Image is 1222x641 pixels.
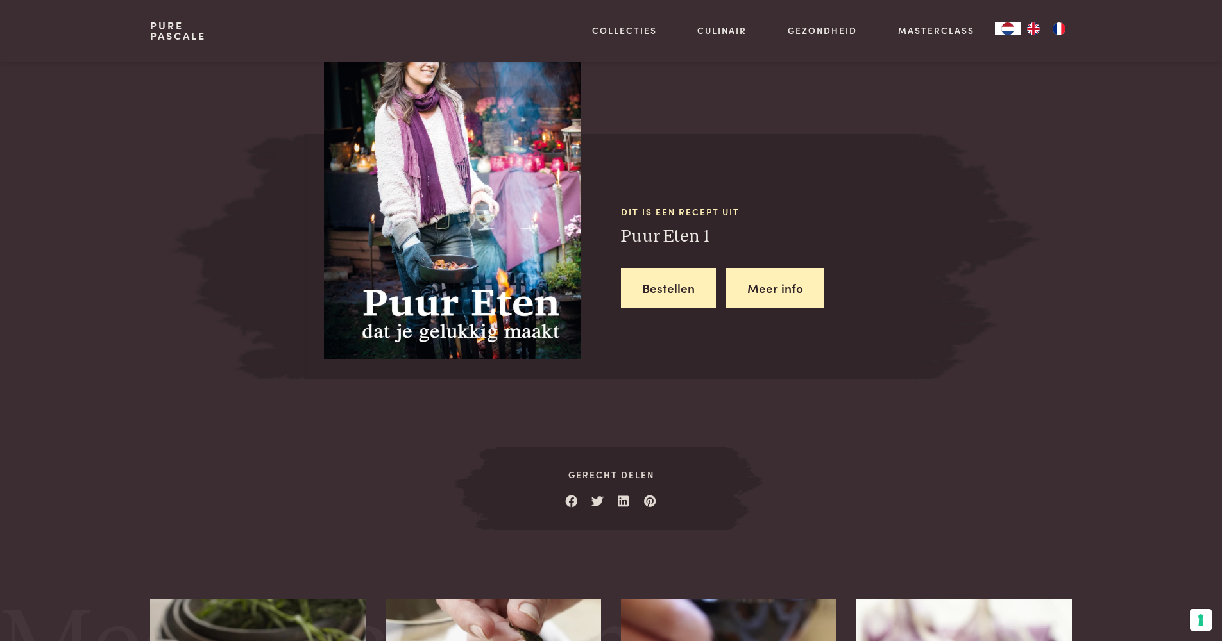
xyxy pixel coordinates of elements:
[788,24,857,37] a: Gezondheid
[1021,22,1072,35] ul: Language list
[898,24,974,37] a: Masterclass
[150,21,206,41] a: PurePascale
[995,22,1021,35] a: NL
[1190,609,1212,631] button: Uw voorkeuren voor toestemming voor trackingtechnologieën
[1021,22,1046,35] a: EN
[621,226,918,248] h3: Puur Eten 1
[621,205,918,219] span: Dit is een recept uit
[621,268,716,308] a: Bestellen
[726,268,824,308] a: Meer info
[995,22,1072,35] aside: Language selected: Nederlands
[1046,22,1072,35] a: FR
[995,22,1021,35] div: Language
[496,468,726,481] span: Gerecht delen
[697,24,747,37] a: Culinair
[592,24,657,37] a: Collecties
